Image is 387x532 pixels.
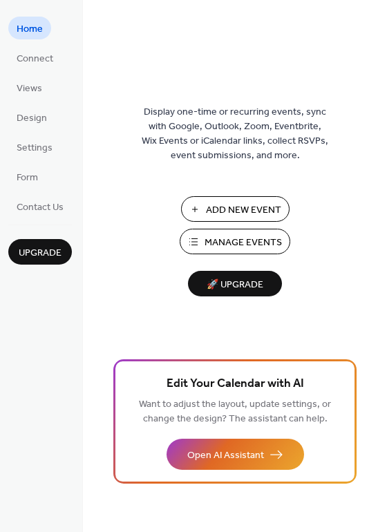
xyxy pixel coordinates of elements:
[8,239,72,265] button: Upgrade
[205,236,282,250] span: Manage Events
[17,111,47,126] span: Design
[187,448,264,463] span: Open AI Assistant
[206,203,281,218] span: Add New Event
[188,271,282,296] button: 🚀 Upgrade
[8,135,61,158] a: Settings
[139,395,331,428] span: Want to adjust the layout, update settings, or change the design? The assistant can help.
[8,195,72,218] a: Contact Us
[8,17,51,39] a: Home
[181,196,290,222] button: Add New Event
[8,46,62,69] a: Connect
[167,439,304,470] button: Open AI Assistant
[17,200,64,215] span: Contact Us
[142,105,328,163] span: Display one-time or recurring events, sync with Google, Outlook, Zoom, Eventbrite, Wix Events or ...
[19,246,62,260] span: Upgrade
[8,76,50,99] a: Views
[180,229,290,254] button: Manage Events
[196,276,274,294] span: 🚀 Upgrade
[17,82,42,96] span: Views
[8,165,46,188] a: Form
[17,52,53,66] span: Connect
[17,171,38,185] span: Form
[8,106,55,129] a: Design
[17,22,43,37] span: Home
[167,374,304,394] span: Edit Your Calendar with AI
[17,141,53,155] span: Settings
